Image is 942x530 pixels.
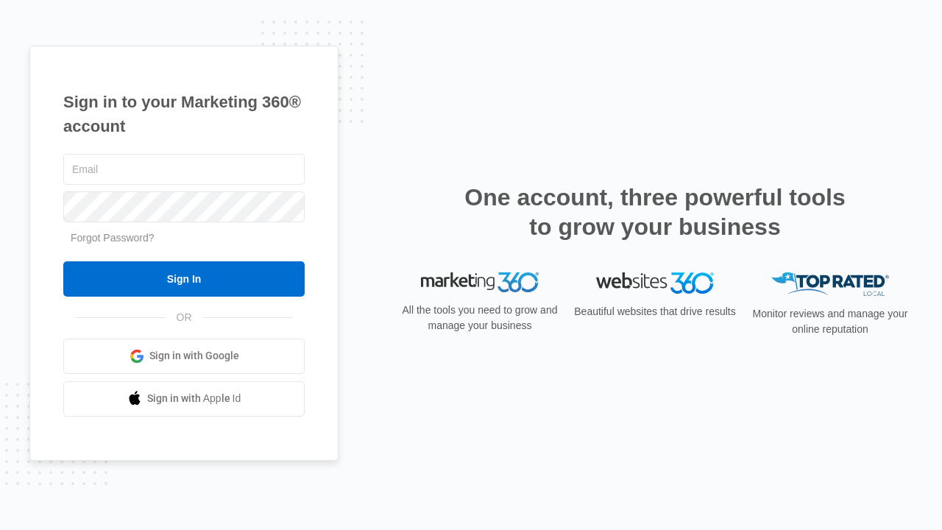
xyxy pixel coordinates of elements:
[63,339,305,374] a: Sign in with Google
[147,391,241,406] span: Sign in with Apple Id
[460,183,850,241] h2: One account, three powerful tools to grow your business
[149,348,239,364] span: Sign in with Google
[166,310,202,325] span: OR
[397,303,562,333] p: All the tools you need to grow and manage your business
[596,272,714,294] img: Websites 360
[573,304,737,319] p: Beautiful websites that drive results
[71,232,155,244] a: Forgot Password?
[748,306,913,337] p: Monitor reviews and manage your online reputation
[421,272,539,293] img: Marketing 360
[63,154,305,185] input: Email
[63,261,305,297] input: Sign In
[771,272,889,297] img: Top Rated Local
[63,381,305,417] a: Sign in with Apple Id
[63,90,305,138] h1: Sign in to your Marketing 360® account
